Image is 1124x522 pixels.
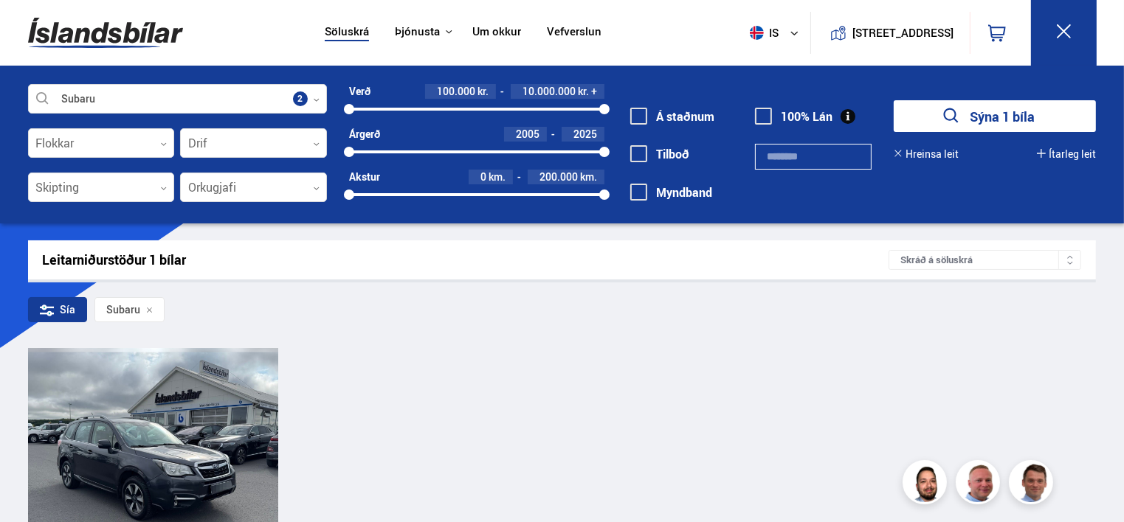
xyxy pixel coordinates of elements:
button: Þjónusta [395,25,440,39]
span: 100.000 [437,84,475,98]
button: Sýna 1 bíla [894,100,1096,132]
div: Skráð á söluskrá [889,250,1081,270]
span: 2005 [516,127,539,141]
span: + [591,86,597,97]
div: Verð [349,86,370,97]
span: Subaru [106,304,140,316]
a: Vefverslun [547,25,601,41]
img: FbJEzSuNWCJXmdc-.webp [1011,462,1055,507]
span: km. [580,171,597,183]
div: Leitarniðurstöður 1 bílar [43,252,889,268]
div: Sía [28,297,87,322]
label: Tilboð [630,147,689,161]
div: Akstur [349,171,380,183]
span: km. [489,171,506,183]
span: 0 [480,170,486,184]
button: is [744,11,810,55]
a: Söluskrá [325,25,369,41]
button: [STREET_ADDRESS] [858,27,948,39]
label: Myndband [630,186,712,199]
img: svg+xml;base64,PHN2ZyB4bWxucz0iaHR0cDovL3d3dy53My5vcmcvMjAwMC9zdmciIHdpZHRoPSI1MTIiIGhlaWdodD0iNT... [750,26,764,40]
span: 200.000 [539,170,578,184]
span: 2025 [573,127,597,141]
img: nhp88E3Fdnt1Opn2.png [905,462,949,507]
span: is [744,26,781,40]
a: Um okkur [472,25,521,41]
span: kr. [578,86,589,97]
div: Árgerð [349,128,380,140]
button: Hreinsa leit [894,148,959,160]
button: Ítarleg leit [1037,148,1096,160]
span: kr. [477,86,489,97]
span: 10.000.000 [523,84,576,98]
label: Á staðnum [630,110,714,123]
a: [STREET_ADDRESS] [818,12,962,54]
label: 100% Lán [755,110,832,123]
img: G0Ugv5HjCgRt.svg [28,9,183,57]
button: Opna LiveChat spjallviðmót [12,6,56,50]
img: siFngHWaQ9KaOqBr.png [958,462,1002,507]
